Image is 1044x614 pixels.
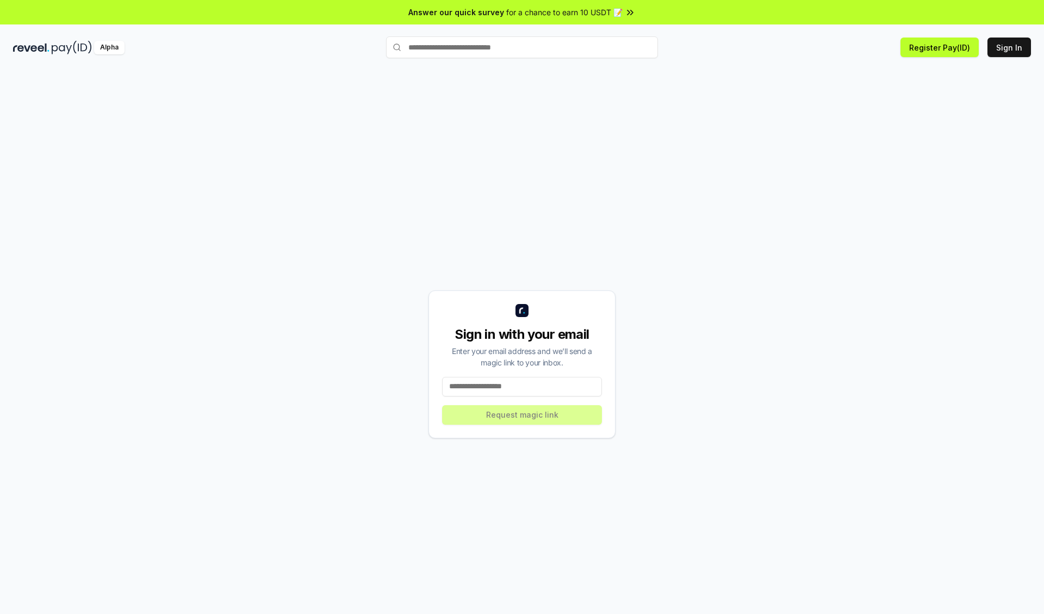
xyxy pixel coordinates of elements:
span: Answer our quick survey [408,7,504,18]
span: for a chance to earn 10 USDT 📝 [506,7,623,18]
img: pay_id [52,41,92,54]
img: reveel_dark [13,41,49,54]
div: Alpha [94,41,125,54]
div: Enter your email address and we’ll send a magic link to your inbox. [442,345,602,368]
button: Register Pay(ID) [900,38,979,57]
img: logo_small [515,304,529,317]
button: Sign In [987,38,1031,57]
div: Sign in with your email [442,326,602,343]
